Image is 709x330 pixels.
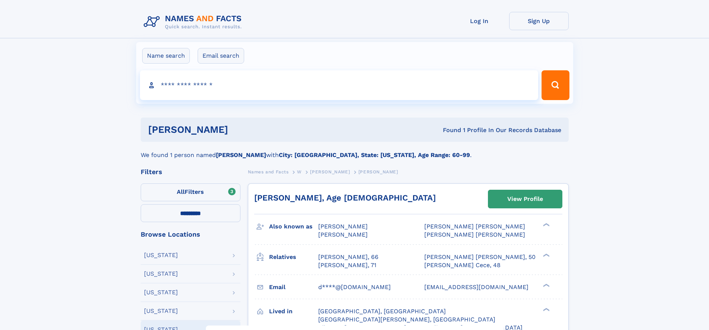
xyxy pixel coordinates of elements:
a: Names and Facts [248,167,289,176]
h3: Lived in [269,305,318,318]
div: Filters [141,169,240,175]
a: [PERSON_NAME], 71 [318,261,376,269]
div: Found 1 Profile In Our Records Database [335,126,561,134]
label: Email search [198,48,244,64]
span: [PERSON_NAME] [358,169,398,174]
div: [US_STATE] [144,289,178,295]
span: [PERSON_NAME] [318,223,368,230]
h1: [PERSON_NAME] [148,125,336,134]
a: [PERSON_NAME] [PERSON_NAME], 50 [424,253,536,261]
label: Name search [142,48,190,64]
a: View Profile [488,190,562,208]
span: [EMAIL_ADDRESS][DOMAIN_NAME] [424,283,528,291]
div: [US_STATE] [144,308,178,314]
span: [GEOGRAPHIC_DATA], [GEOGRAPHIC_DATA] [318,308,446,315]
input: search input [140,70,539,100]
span: All [177,188,185,195]
span: W [297,169,302,174]
div: Browse Locations [141,231,240,238]
b: City: [GEOGRAPHIC_DATA], State: [US_STATE], Age Range: 60-99 [279,151,470,158]
a: [PERSON_NAME], Age [DEMOGRAPHIC_DATA] [254,193,436,202]
span: [PERSON_NAME] [310,169,350,174]
div: [US_STATE] [144,271,178,277]
a: [PERSON_NAME], 66 [318,253,379,261]
button: Search Button [542,70,569,100]
span: [PERSON_NAME] [318,231,368,238]
div: ❯ [541,283,550,288]
div: ❯ [541,253,550,257]
img: Logo Names and Facts [141,12,248,32]
h3: Email [269,281,318,294]
span: [PERSON_NAME] [PERSON_NAME] [424,231,525,238]
h3: Also known as [269,220,318,233]
span: [PERSON_NAME] [PERSON_NAME] [424,223,525,230]
a: [PERSON_NAME] Cece, 48 [424,261,501,269]
b: [PERSON_NAME] [216,151,266,158]
div: ❯ [541,307,550,312]
a: Log In [450,12,509,30]
label: Filters [141,183,240,201]
div: View Profile [507,190,543,208]
a: [PERSON_NAME] [310,167,350,176]
div: ❯ [541,222,550,227]
a: Sign Up [509,12,569,30]
h3: Relatives [269,251,318,263]
a: W [297,167,302,176]
div: [US_STATE] [144,252,178,258]
span: [GEOGRAPHIC_DATA][PERSON_NAME], [GEOGRAPHIC_DATA] [318,316,495,323]
div: We found 1 person named with . [141,142,569,160]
